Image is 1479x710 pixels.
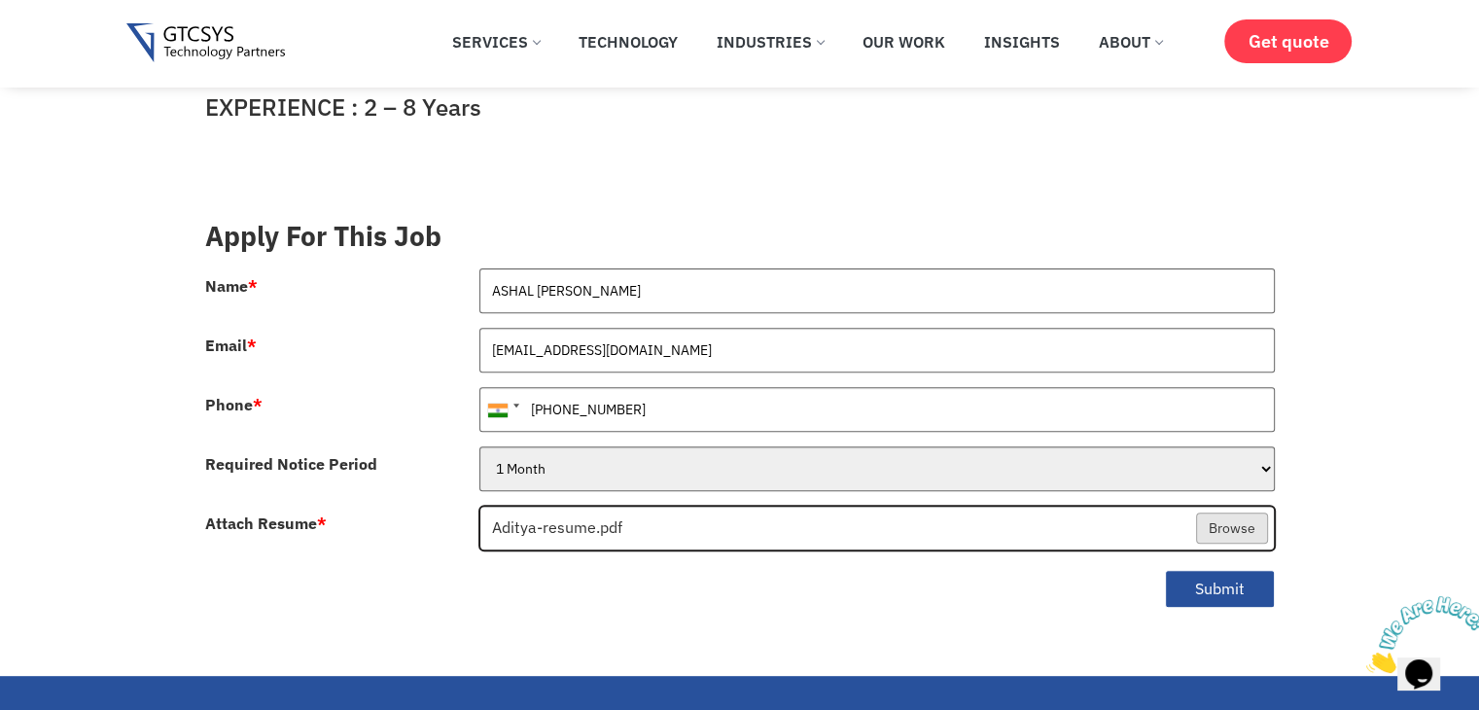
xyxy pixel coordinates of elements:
img: Chat attention grabber [8,8,128,85]
a: Get quote [1224,19,1352,63]
button: Submit [1165,570,1275,608]
a: Insights [969,20,1074,63]
label: Required Notice Period [205,456,377,472]
label: Name [205,278,258,294]
label: Email [205,337,257,353]
iframe: chat widget [1358,588,1479,681]
span: Get quote [1248,31,1328,52]
h4: EXPERIENCE : 2 – 8 Years [205,93,1275,122]
a: About [1084,20,1177,63]
a: Services [438,20,554,63]
div: India (भारत): +91 [480,388,525,431]
label: Phone [205,397,263,412]
a: Industries [702,20,838,63]
input: 081234 56789 [479,387,1275,432]
a: Our Work [848,20,960,63]
a: Technology [564,20,692,63]
label: Attach Resume [205,515,327,531]
img: Gtcsys logo [126,23,285,63]
h3: Apply For This Job [205,220,1275,253]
